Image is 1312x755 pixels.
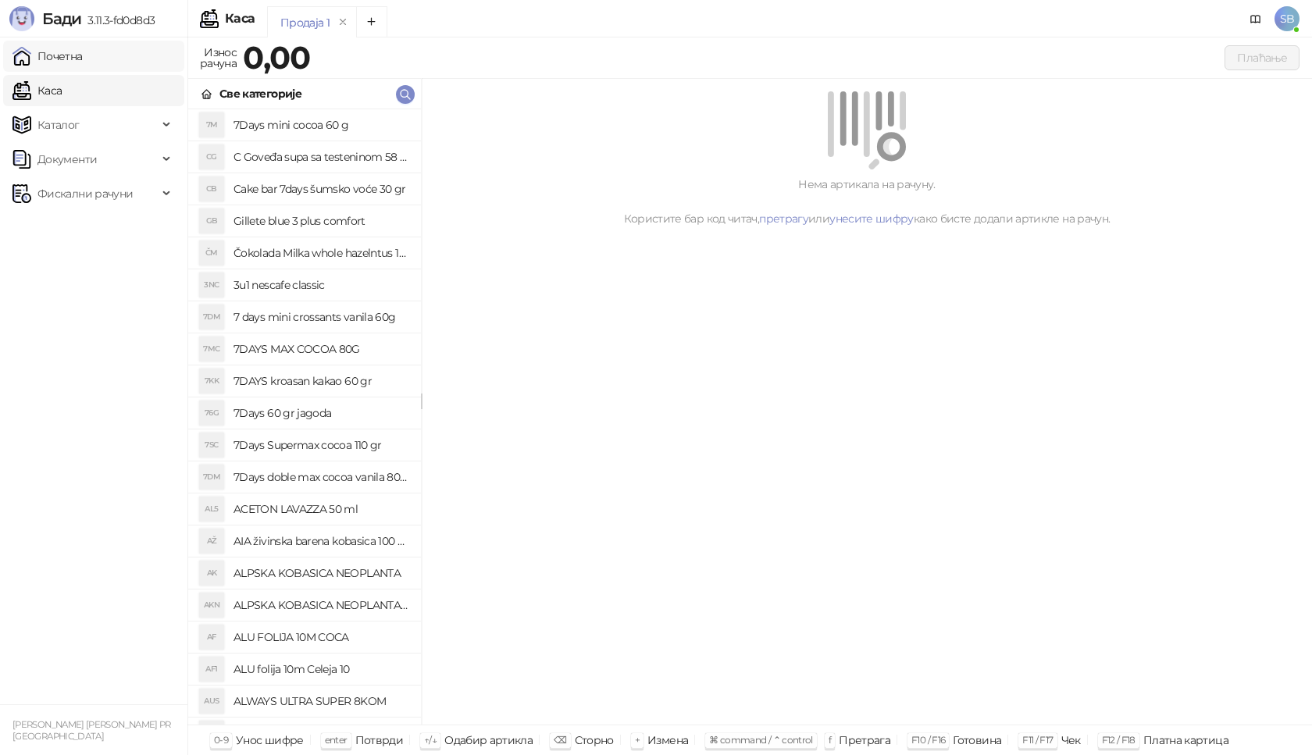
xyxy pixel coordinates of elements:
[199,625,224,650] div: AF
[759,212,808,226] a: претрагу
[199,337,224,361] div: 7MC
[1275,6,1300,31] span: SB
[199,529,224,554] div: AŽ
[234,529,408,554] h4: AIA živinska barena kobasica 100 gr
[234,144,408,169] h4: C Goveđa supa sa testeninom 58 grama
[199,176,224,201] div: CB
[12,719,171,742] small: [PERSON_NAME] [PERSON_NAME] PR [GEOGRAPHIC_DATA]
[197,42,240,73] div: Износ рачуна
[234,465,408,490] h4: 7Days doble max cocoa vanila 80 gr
[1225,45,1300,70] button: Плаћање
[12,75,62,106] a: Каса
[575,730,614,750] div: Сторно
[42,9,81,28] span: Бади
[37,178,133,209] span: Фискални рачуни
[199,657,224,682] div: AF1
[635,734,640,746] span: +
[647,730,688,750] div: Измена
[188,109,421,725] div: grid
[12,41,83,72] a: Почетна
[199,112,224,137] div: 7M
[839,730,890,750] div: Претрага
[225,12,255,25] div: Каса
[234,593,408,618] h4: ALPSKA KOBASICA NEOPLANTA 1kg
[280,14,330,31] div: Продаја 1
[199,240,224,265] div: ČM
[234,689,408,714] h4: ALWAYS ULTRA SUPER 8KOM
[199,721,224,746] div: AUU
[234,304,408,329] h4: 7 days mini crossants vanila 60g
[1022,734,1053,746] span: F11 / F17
[199,433,224,458] div: 7SC
[234,657,408,682] h4: ALU folija 10m Celeja 10
[234,625,408,650] h4: ALU FOLIJA 10M COCA
[9,6,34,31] img: Logo
[199,401,224,426] div: 76G
[829,734,831,746] span: f
[554,734,566,746] span: ⌫
[199,561,224,586] div: AK
[234,337,408,361] h4: 7DAYS MAX COCOA 80G
[199,465,224,490] div: 7DM
[234,272,408,297] h4: 3u1 nescafe classic
[355,730,404,750] div: Потврди
[199,272,224,297] div: 3NC
[356,6,387,37] button: Add tab
[444,730,533,750] div: Одабир артикла
[199,208,224,233] div: GB
[234,433,408,458] h4: 7Days Supermax cocoa 110 gr
[199,689,224,714] div: AUS
[1102,734,1136,746] span: F12 / F18
[234,369,408,394] h4: 7DAYS kroasan kakao 60 gr
[214,734,228,746] span: 0-9
[199,144,224,169] div: CG
[234,561,408,586] h4: ALPSKA KOBASICA NEOPLANTA
[234,721,408,746] h4: ALWAYS ultra ulošci 16kom
[234,497,408,522] h4: ACETON LAVAZZA 50 ml
[1143,730,1228,750] div: Платна картица
[199,497,224,522] div: AL5
[709,734,813,746] span: ⌘ command / ⌃ control
[1061,730,1081,750] div: Чек
[325,734,348,746] span: enter
[199,369,224,394] div: 7KK
[199,304,224,329] div: 7DM
[953,730,1001,750] div: Готовина
[236,730,304,750] div: Унос шифре
[234,112,408,137] h4: 7Days mini cocoa 60 g
[234,176,408,201] h4: Cake bar 7days šumsko voće 30 gr
[424,734,437,746] span: ↑/↓
[37,109,80,141] span: Каталог
[81,13,155,27] span: 3.11.3-fd0d8d3
[333,16,353,29] button: remove
[243,38,310,77] strong: 0,00
[37,144,97,175] span: Документи
[199,593,224,618] div: AKN
[829,212,914,226] a: унесите шифру
[219,85,301,102] div: Све категорије
[911,734,945,746] span: F10 / F16
[234,401,408,426] h4: 7Days 60 gr jagoda
[234,208,408,233] h4: Gillete blue 3 plus comfort
[234,240,408,265] h4: Čokolada Milka whole hazelntus 100 gr
[1243,6,1268,31] a: Документација
[440,176,1293,227] div: Нема артикала на рачуну. Користите бар код читач, или како бисте додали артикле на рачун.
